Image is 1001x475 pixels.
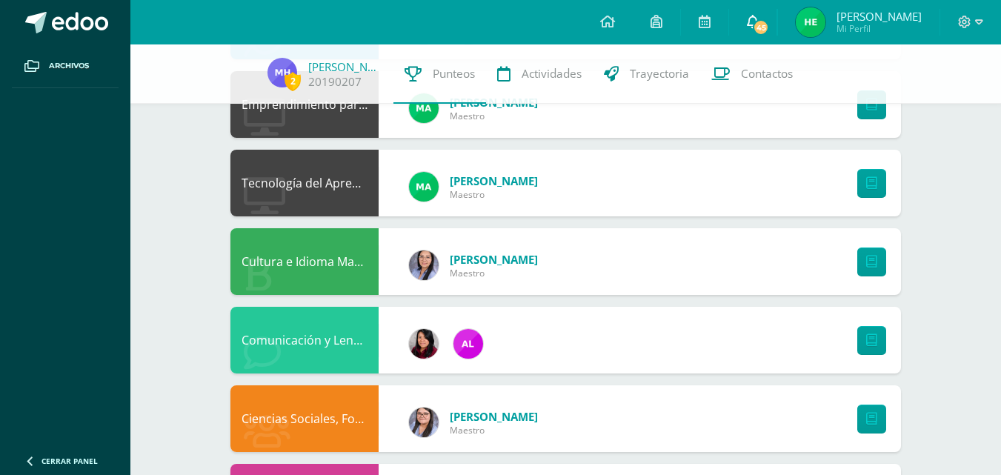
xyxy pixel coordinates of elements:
span: [PERSON_NAME] [450,173,538,188]
a: 20190207 [308,74,362,90]
img: 374004a528457e5f7e22f410c4f3e63e.png [409,329,439,359]
span: Mi Perfil [837,22,922,35]
span: Maestro [450,424,538,436]
span: [PERSON_NAME] [450,252,538,267]
span: Contactos [741,66,793,82]
a: [PERSON_NAME] [308,59,382,74]
div: Ciencias Sociales, Formación Ciudadana e Interculturalidad [230,385,379,452]
span: 2 [285,72,301,90]
span: [PERSON_NAME] [837,9,922,24]
span: Cerrar panel [41,456,98,466]
span: [PERSON_NAME] [450,409,538,424]
img: 76a244d885c867e4cb840cf5c655c3b2.png [409,172,439,202]
div: Cultura e Idioma Maya, Garífuna o Xinca [230,228,379,295]
a: Archivos [12,44,119,88]
a: Actividades [486,44,593,104]
span: Maestro [450,188,538,201]
img: 775a36a8e1830c9c46756a1d4adc11d7.png [453,329,483,359]
img: 17db063816693a26b2c8d26fdd0faec0.png [409,408,439,437]
a: Punteos [393,44,486,104]
a: Contactos [700,44,804,104]
span: 45 [753,19,769,36]
span: Archivos [49,60,89,72]
div: Comunicación y Lenguaje, Idioma Extranjero Inglés [230,307,379,373]
div: Tecnología del Aprendizaje y la Comunicación [230,150,379,216]
img: aea34d87c6905e93db39a108ef19f611.png [796,7,825,37]
img: 5b6b070232a2a0e2c42573e351835d39.png [267,58,297,87]
span: Actividades [522,66,582,82]
span: Maestro [450,110,538,122]
a: Trayectoria [593,44,700,104]
div: Emprendimiento para la Productividad y Robótica [230,71,379,138]
span: Maestro [450,267,538,279]
span: Punteos [433,66,475,82]
img: cd351d3d8a4001e278b4be47b7b4112c.png [409,250,439,280]
span: Trayectoria [630,66,689,82]
img: 76a244d885c867e4cb840cf5c655c3b2.png [409,93,439,123]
